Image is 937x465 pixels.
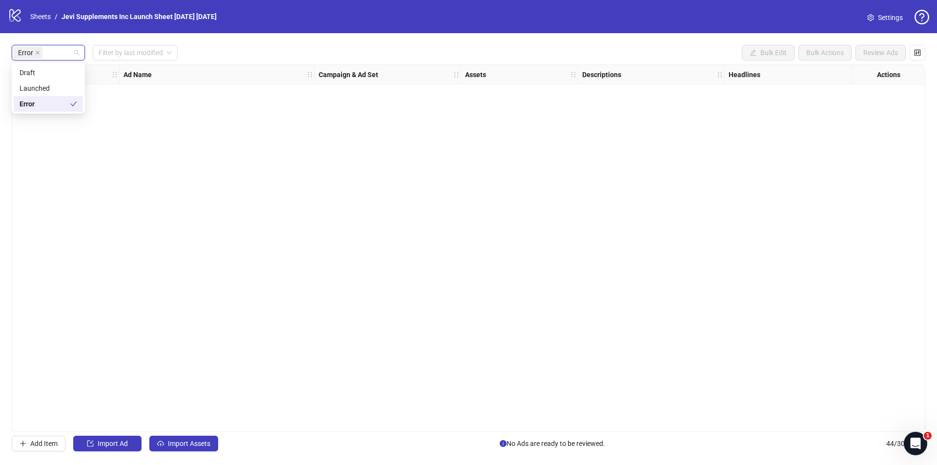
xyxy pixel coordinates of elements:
span: setting [867,14,874,21]
div: Resize Assets column [575,65,578,84]
strong: Campaign & Ad Set [319,69,378,80]
span: holder [723,71,730,78]
span: 44 / 300 items [886,438,925,449]
span: Settings [878,12,903,23]
div: Draft [20,67,77,78]
span: holder [118,71,125,78]
span: No Ads are ready to be reviewed. [500,438,605,449]
span: plus [20,440,26,447]
div: Resize Ad Name column [312,65,314,84]
span: cloud-upload [157,440,164,447]
button: Bulk Actions [798,45,852,61]
button: Add Item [12,436,65,451]
span: holder [306,71,313,78]
strong: Ad Name [123,69,152,80]
span: control [914,49,921,56]
strong: Actions [877,69,900,80]
li: / [55,11,58,22]
button: Import Assets [149,436,218,451]
span: holder [453,71,460,78]
div: Resize Campaign & Ad Set column [458,65,461,84]
span: holder [111,71,118,78]
span: holder [716,71,723,78]
button: Review Ads [856,45,906,61]
div: Error [14,96,83,112]
span: Error [14,47,42,59]
span: Import Ad [98,440,128,447]
span: check [70,101,77,107]
iframe: Intercom live chat [904,432,927,455]
a: Settings [859,10,911,25]
a: Jevi Supplements Inc Launch Sheet [DATE] [DATE] [60,11,219,22]
strong: Descriptions [582,69,621,80]
div: Launched [20,83,77,94]
div: Draft [14,65,83,81]
span: 1 [924,432,932,440]
span: holder [570,71,577,78]
span: holder [460,71,467,78]
span: close [35,50,40,55]
span: Import Assets [168,440,210,447]
button: Import Ad [73,436,142,451]
div: Resize Ad Format column [117,65,119,84]
button: Configure table settings [910,45,925,61]
span: info-circle [500,440,507,447]
span: question-circle [915,10,929,24]
span: holder [577,71,584,78]
button: Bulk Edit [742,45,794,61]
span: Error [18,47,33,58]
div: Resize Descriptions column [722,65,724,84]
strong: Headlines [729,69,760,80]
a: Sheets [28,11,53,22]
div: Launched [14,81,83,96]
span: holder [313,71,320,78]
div: Error [20,99,70,109]
span: import [87,440,94,447]
span: Add Item [30,440,58,447]
strong: Assets [465,69,486,80]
